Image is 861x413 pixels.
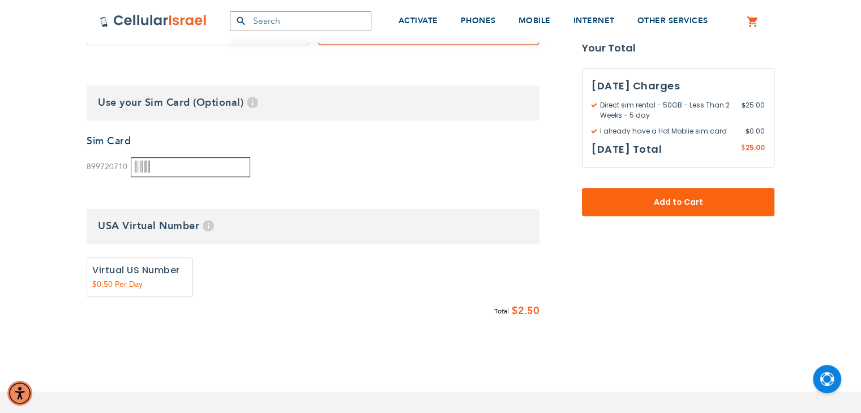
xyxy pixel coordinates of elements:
h3: Use your Sim Card (Optional) [87,85,539,121]
span: Total [494,306,509,317]
span: Help [247,97,258,108]
span: 0.00 [746,126,765,136]
h3: USA Virtual Number [87,209,539,244]
input: Search [230,11,371,31]
span: 899720710 [87,161,127,172]
span: 2.50 [518,303,539,320]
span: Help [203,220,214,231]
span: 25.00 [742,100,765,121]
span: ACTIVATE [399,15,438,26]
span: $ [746,126,749,136]
h3: [DATE] Total [592,141,662,158]
div: Accessibility Menu [7,381,32,406]
span: Direct sim rental - 50GB - Less Than 2 Weeks - 5 day [592,100,742,121]
span: $ [512,303,518,320]
img: Cellular Israel Logo [100,14,207,28]
input: Please enter 9-10 digits or 17-20 digits. [131,157,250,177]
span: OTHER SERVICES [637,15,708,26]
strong: Your Total [582,40,774,57]
button: Add to Cart [582,188,774,216]
span: I already have a Hot Moblie sim card [592,126,746,136]
span: INTERNET [573,15,615,26]
span: MOBILE [519,15,551,26]
span: $ [742,100,746,110]
span: 25.00 [746,143,765,152]
a: Sim Card [87,134,131,148]
span: $ [741,143,746,153]
span: Add to Cart [619,196,737,208]
h3: [DATE] Charges [592,78,765,94]
span: PHONES [461,15,496,26]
